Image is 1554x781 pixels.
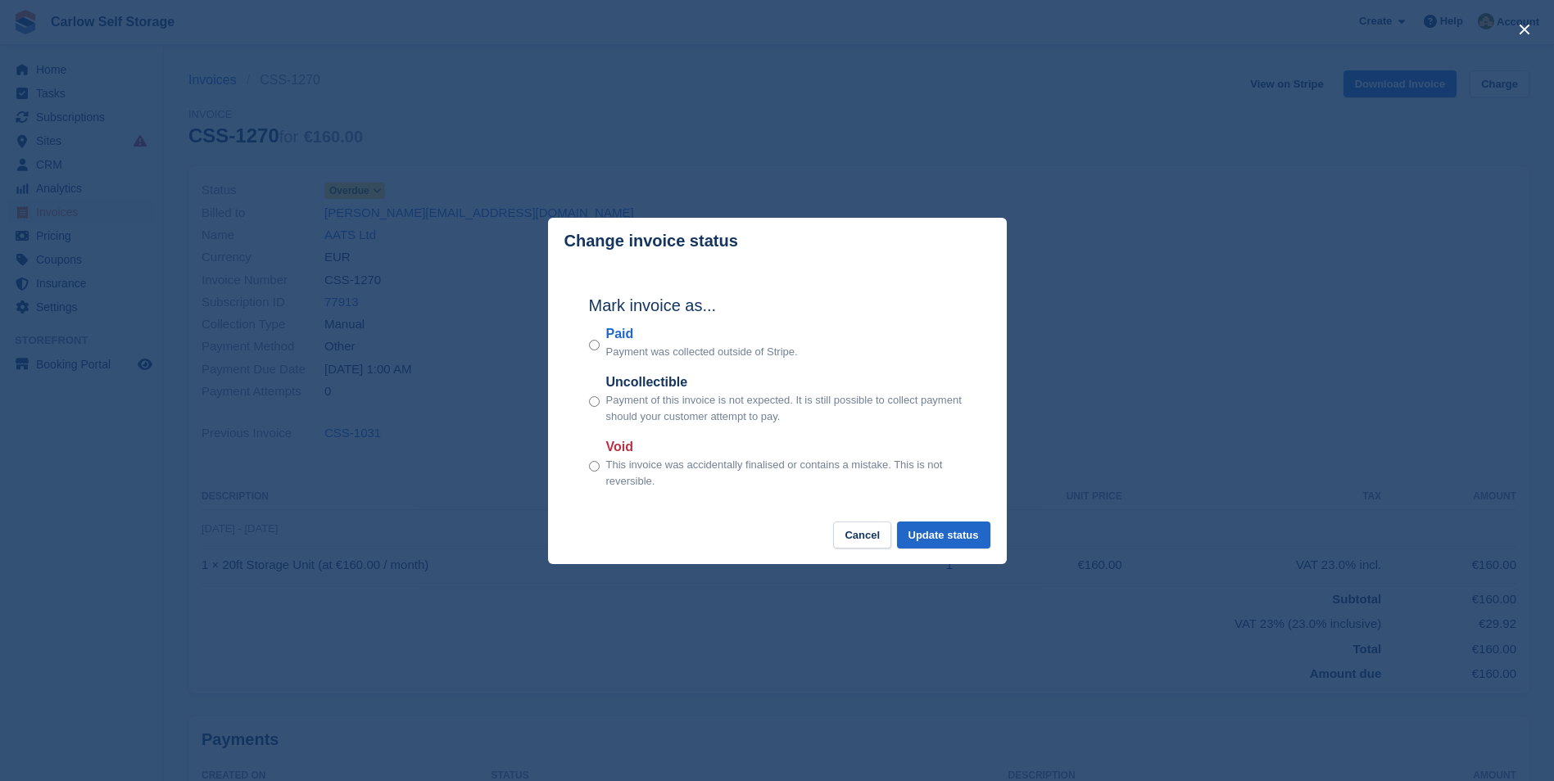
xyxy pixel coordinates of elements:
button: close [1511,16,1538,43]
p: Change invoice status [564,232,738,251]
label: Void [606,437,966,457]
p: Payment of this invoice is not expected. It is still possible to collect payment should your cust... [606,392,966,424]
button: Cancel [833,521,891,549]
button: Update status [897,521,990,549]
p: This invoice was accidentally finalised or contains a mistake. This is not reversible. [606,457,966,489]
p: Payment was collected outside of Stripe. [606,344,798,360]
label: Uncollectible [606,372,966,392]
label: Paid [606,324,798,344]
h2: Mark invoice as... [589,293,966,318]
